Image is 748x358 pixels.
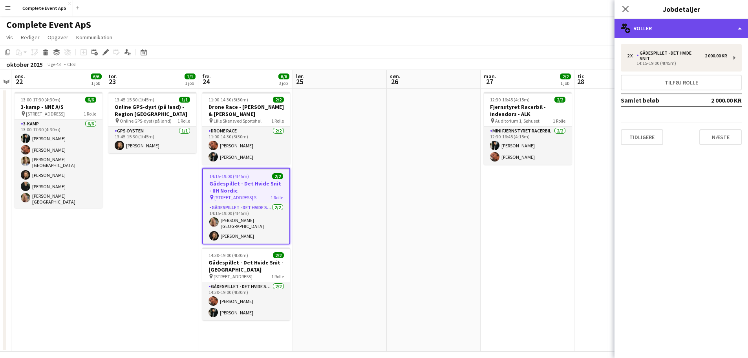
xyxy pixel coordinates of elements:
span: 24 [201,77,211,86]
span: 2/2 [273,252,284,258]
span: Vis [6,34,13,41]
span: 6/6 [91,73,102,79]
span: Lille Skensved Sportshal [214,118,262,124]
span: 6/6 [278,73,289,79]
div: 3 job [279,80,289,86]
div: 1 job [91,80,101,86]
span: 1 Rolle [84,111,96,117]
span: 13:45-15:30 (1t45m) [115,97,154,103]
div: 14:15-19:00 (4t45m) [627,61,727,65]
span: 1 Rolle [177,118,190,124]
div: Gådespillet - Det Hvide Snit [636,50,705,61]
div: CEST [67,61,77,67]
span: Rediger [21,34,40,41]
a: Opgaver [44,32,71,42]
h3: Drone Race - [PERSON_NAME] & [PERSON_NAME] [202,103,290,117]
app-card-role: 3-kamp6/613:00-17:30 (4t30m)[PERSON_NAME][PERSON_NAME][PERSON_NAME][GEOGRAPHIC_DATA][PERSON_NAME]... [15,119,102,208]
span: [STREET_ADDRESS] [26,111,65,117]
span: 28 [576,77,585,86]
span: 13:00-17:30 (4t30m) [21,97,60,103]
div: oktober 2025 [6,61,43,68]
span: 25 [295,77,304,86]
app-card-role: GPS-dysten1/113:45-15:30 (1t45m)[PERSON_NAME] [108,127,196,153]
button: Tidligere [621,129,663,145]
td: 2 000.00 KR [697,94,742,106]
div: 2 000.00 KR [705,53,727,59]
h3: Online GPS-dyst (på land) - Region [GEOGRAPHIC_DATA] [108,103,196,117]
span: 14:15-19:00 (4t45m) [209,173,249,179]
span: 14:30-19:00 (4t30m) [208,252,248,258]
span: 2/2 [554,97,565,103]
span: 1/1 [179,97,190,103]
app-job-card: 11:00-14:30 (3t30m)2/2Drone Race - [PERSON_NAME] & [PERSON_NAME] Lille Skensved Sportshal1 RolleD... [202,92,290,165]
span: 23 [107,77,117,86]
span: 1 Rolle [553,118,565,124]
h1: Complete Event ApS [6,19,91,31]
span: fre. [202,73,211,80]
span: 11:00-14:30 (3t30m) [208,97,248,103]
span: Auditorium 1, Søhuset. [495,118,541,124]
td: Samlet beløb [621,94,697,106]
span: 2/2 [273,97,284,103]
span: 2/2 [560,73,571,79]
a: Rediger [18,32,43,42]
span: [STREET_ADDRESS] S [214,195,256,200]
span: 22 [13,77,25,86]
h3: Gådespillet - Det Hvide Snit - IIH Nordic [203,180,289,194]
h3: Gådespillet - Det Hvide Snit - [GEOGRAPHIC_DATA] [202,259,290,273]
span: 6/6 [85,97,96,103]
button: Næste [699,129,742,145]
app-card-role: Drone Race2/211:00-14:30 (3t30m)[PERSON_NAME][PERSON_NAME] [202,127,290,165]
div: 1 job [185,80,195,86]
span: 2/2 [272,173,283,179]
span: Uge 43 [44,61,64,67]
span: [STREET_ADDRESS] [214,274,252,279]
span: 1 Rolle [271,118,284,124]
span: Kommunikation [76,34,112,41]
div: Roller [614,19,748,38]
span: Online GPS-dyst (på land) [120,118,172,124]
span: 1 Rolle [271,195,283,200]
span: man. [484,73,496,80]
a: Kommunikation [73,32,115,42]
span: tir. [578,73,585,80]
h3: Jobdetaljer [614,4,748,14]
app-card-role: Gådespillet - Det Hvide Snit2/214:30-19:00 (4t30m)[PERSON_NAME][PERSON_NAME] [202,282,290,320]
span: 26 [389,77,401,86]
span: 1 Rolle [271,274,284,279]
span: tor. [108,73,117,80]
span: 27 [483,77,496,86]
h3: Fjernstyret Racerbil - indendørs - ALK [484,103,572,117]
app-job-card: 13:45-15:30 (1t45m)1/1Online GPS-dyst (på land) - Region [GEOGRAPHIC_DATA] Online GPS-dyst (på la... [108,92,196,153]
app-job-card: 14:30-19:00 (4t30m)2/2Gådespillet - Det Hvide Snit - [GEOGRAPHIC_DATA] [STREET_ADDRESS]1 RolleGåd... [202,248,290,320]
app-job-card: 14:15-19:00 (4t45m)2/2Gådespillet - Det Hvide Snit - IIH Nordic [STREET_ADDRESS] S1 RolleGådespil... [202,168,290,244]
span: lør. [296,73,304,80]
span: søn. [390,73,401,80]
h3: 3-kamp - NNE A/S [15,103,102,110]
button: Tilføj rolle [621,75,742,90]
app-card-role: Gådespillet - Det Hvide Snit2/214:15-19:00 (4t45m)[PERSON_NAME][GEOGRAPHIC_DATA][PERSON_NAME] [203,203,289,244]
app-card-role: Mini Fjernstyret Racerbil2/212:30-16:45 (4t15m)[PERSON_NAME][PERSON_NAME] [484,127,572,165]
a: Vis [3,32,16,42]
span: 1/1 [185,73,196,79]
button: Complete Event ApS [16,0,73,16]
span: 12:30-16:45 (4t15m) [490,97,530,103]
span: ons. [15,73,25,80]
div: 2 x [627,53,636,59]
span: Opgaver [48,34,68,41]
div: 1 job [560,80,571,86]
app-job-card: 13:00-17:30 (4t30m)6/63-kamp - NNE A/S [STREET_ADDRESS]1 Rolle3-kamp6/613:00-17:30 (4t30m)[PERSON... [15,92,102,208]
app-job-card: 12:30-16:45 (4t15m)2/2Fjernstyret Racerbil - indendørs - ALK Auditorium 1, Søhuset.1 RolleMini Fj... [484,92,572,165]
